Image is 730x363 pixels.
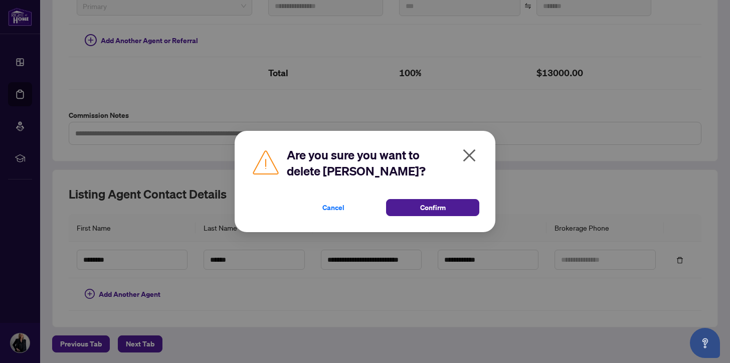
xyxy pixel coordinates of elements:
[420,200,446,216] span: Confirm
[251,147,281,177] img: Caution Icon
[322,200,344,216] span: Cancel
[386,199,479,216] button: Confirm
[690,328,720,358] button: Open asap
[461,147,477,163] span: close
[287,147,479,179] h2: Are you sure you want to delete [PERSON_NAME]?
[287,199,380,216] button: Cancel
